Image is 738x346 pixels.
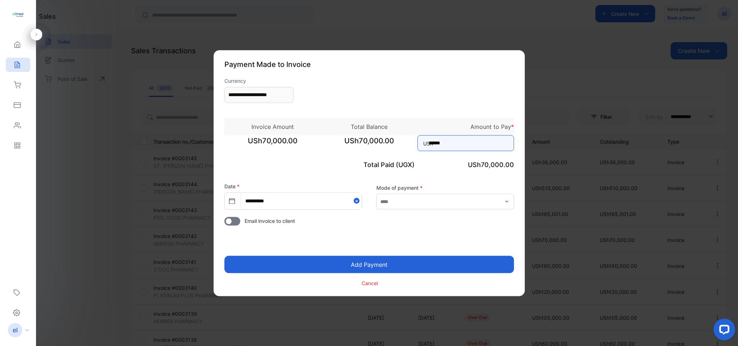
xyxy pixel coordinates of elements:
[224,256,514,273] button: Add Payment
[224,122,321,131] p: Invoice Amount
[321,135,417,153] span: USh70,000.00
[224,135,321,153] span: USh70,000.00
[468,161,514,168] span: USh70,000.00
[224,183,240,189] label: Date
[13,325,18,335] p: el
[362,279,378,287] p: Cancel
[423,139,433,147] span: USh
[321,122,417,131] p: Total Balance
[354,193,362,209] button: Close
[376,184,514,192] label: Mode of payment
[224,77,294,84] label: Currency
[224,59,514,69] p: Payment Made to Invoice
[245,217,295,224] span: Email invoice to client
[708,316,738,346] iframe: LiveChat chat widget
[321,159,417,169] p: Total Paid (UGX)
[13,9,23,20] img: logo
[417,122,514,131] p: Amount to Pay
